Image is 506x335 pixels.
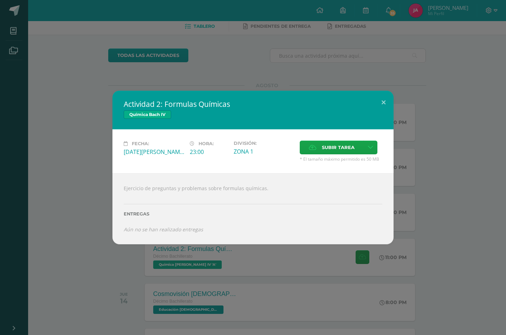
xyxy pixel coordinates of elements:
button: Close (Esc) [374,91,394,115]
span: Fecha: [132,141,149,146]
div: ZONA 1 [234,148,294,155]
div: 23:00 [190,148,228,156]
i: Aún no se han realizado entregas [124,226,203,233]
h2: Actividad 2: Formulas Químicas [124,99,382,109]
span: * El tamaño máximo permitido es 50 MB [300,156,382,162]
span: Hora: [199,141,214,146]
div: Ejercicio de preguntas y problemas sobre formulas químicas. [112,173,394,244]
label: División: [234,141,294,146]
span: Química Bach IV [124,110,171,119]
label: Entregas [124,211,382,217]
div: [DATE][PERSON_NAME] [124,148,184,156]
span: Subir tarea [322,141,355,154]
